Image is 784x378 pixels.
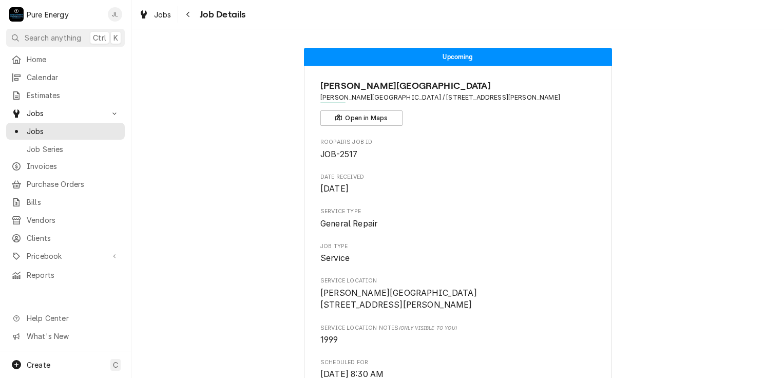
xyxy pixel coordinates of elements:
span: K [113,32,118,43]
span: Calendar [27,72,120,83]
a: Go to Help Center [6,310,125,327]
div: Service Type [320,207,595,230]
div: Client Information [320,79,595,126]
span: Job Details [197,8,246,22]
span: Roopairs Job ID [320,138,595,146]
span: Roopairs Job ID [320,148,595,161]
span: Service Type [320,218,595,230]
span: Scheduled For [320,358,595,367]
span: C [113,360,118,370]
span: Date Received [320,183,595,195]
span: Create [27,361,50,369]
span: Upcoming [443,53,472,60]
div: Roopairs Job ID [320,138,595,160]
span: Pricebook [27,251,104,261]
a: Reports [6,267,125,283]
span: Address [320,93,595,102]
a: Vendors [6,212,125,229]
span: Help Center [27,313,119,324]
a: Jobs [135,6,176,23]
div: Status [304,48,612,66]
div: Pure Energy's Avatar [9,7,24,22]
span: What's New [27,331,119,342]
button: Search anythingCtrlK [6,29,125,47]
a: Calendar [6,69,125,86]
span: Jobs [27,108,104,119]
span: Service Location [320,277,595,285]
a: Job Series [6,141,125,158]
span: JOB-2517 [320,149,357,159]
span: Bills [27,197,120,207]
span: (Only Visible to You) [399,325,457,331]
span: General Repair [320,219,377,229]
span: Vendors [27,215,120,225]
span: Service [320,253,350,263]
span: Job Type [320,252,595,264]
div: P [9,7,24,22]
span: Job Type [320,242,595,251]
span: Name [320,79,595,93]
span: Date Received [320,173,595,181]
span: [object Object] [320,334,595,346]
div: Service Location [320,277,595,311]
span: Estimates [27,90,120,101]
span: [DATE] [320,184,349,194]
div: James Linnenkamp's Avatar [108,7,122,22]
a: Bills [6,194,125,211]
span: Invoices [27,161,120,172]
button: Open in Maps [320,110,403,126]
span: Jobs [154,9,171,20]
span: Service Location Notes [320,324,595,332]
button: Navigate back [180,6,197,23]
span: Jobs [27,126,120,137]
span: Ctrl [93,32,106,43]
div: Date Received [320,173,595,195]
span: Reports [27,270,120,280]
span: Job Series [27,144,120,155]
span: Clients [27,233,120,243]
a: Go to Pricebook [6,248,125,264]
a: Go to Jobs [6,105,125,122]
span: Purchase Orders [27,179,120,190]
span: Home [27,54,120,65]
div: Job Type [320,242,595,264]
span: [PERSON_NAME][GEOGRAPHIC_DATA] [STREET_ADDRESS][PERSON_NAME] [320,288,477,310]
span: Search anything [25,32,81,43]
span: 1999 [320,335,338,345]
span: Service Type [320,207,595,216]
span: Service Location [320,287,595,311]
a: Home [6,51,125,68]
a: Estimates [6,87,125,104]
a: Jobs [6,123,125,140]
a: Go to What's New [6,328,125,345]
div: Pure Energy [27,9,69,20]
a: Purchase Orders [6,176,125,193]
a: Invoices [6,158,125,175]
a: Clients [6,230,125,247]
div: [object Object] [320,324,595,346]
div: JL [108,7,122,22]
